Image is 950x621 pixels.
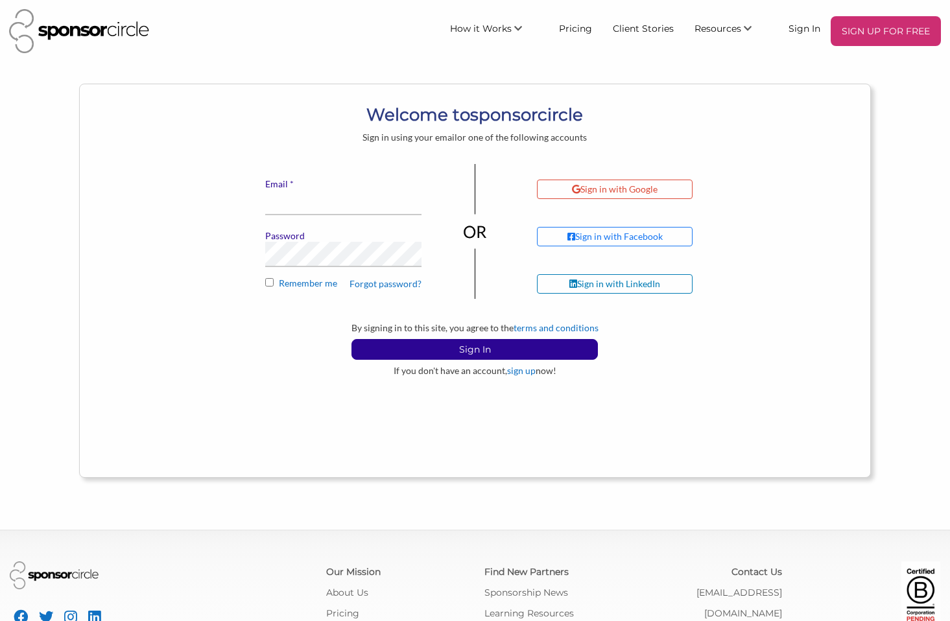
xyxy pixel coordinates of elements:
a: Pricing [326,607,359,619]
img: Sponsor Circle Logo [10,561,99,589]
a: Learning Resources [484,607,574,619]
button: Sign In [351,339,598,360]
label: Password [265,230,422,242]
a: Sign in with Google [537,180,729,199]
li: How it Works [440,16,549,46]
div: Sign in with Google [572,183,658,195]
h1: Welcome to circle [211,103,739,126]
img: Sponsor Circle Logo [9,9,149,53]
span: or one of the following accounts [457,132,587,143]
input: Remember me [265,278,274,287]
a: About Us [326,587,368,598]
label: Email [265,178,422,190]
a: Contact Us [731,566,782,578]
a: [EMAIL_ADDRESS][DOMAIN_NAME] [696,587,782,619]
div: Sign in with Facebook [567,231,663,242]
li: Resources [684,16,778,46]
a: Our Mission [326,566,381,578]
a: terms and conditions [514,322,599,333]
a: Sign in with LinkedIn [537,274,729,294]
b: sponsor [470,104,538,125]
a: Forgot password? [350,278,422,290]
div: Sign in with LinkedIn [569,278,660,290]
a: Find New Partners [484,566,569,578]
a: Sponsorship News [484,587,568,598]
a: Sign in with Facebook [537,227,729,246]
a: Sign In [778,16,831,40]
a: Pricing [549,16,602,40]
div: By signing in to this site, you agree to the If you don't have an account, now! [211,322,739,377]
span: How it Works [450,23,512,34]
a: sign up [507,365,536,376]
span: Resources [695,23,741,34]
label: Remember me [265,277,422,297]
p: Sign In [352,340,597,359]
p: SIGN UP FOR FREE [836,21,936,41]
img: or-divider-vertical-04be836281eac2ff1e2d8b3dc99963adb0027f4cd6cf8dbd6b945673e6b3c68b.png [463,164,488,299]
div: Sign in using your email [211,132,739,143]
a: Client Stories [602,16,684,40]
